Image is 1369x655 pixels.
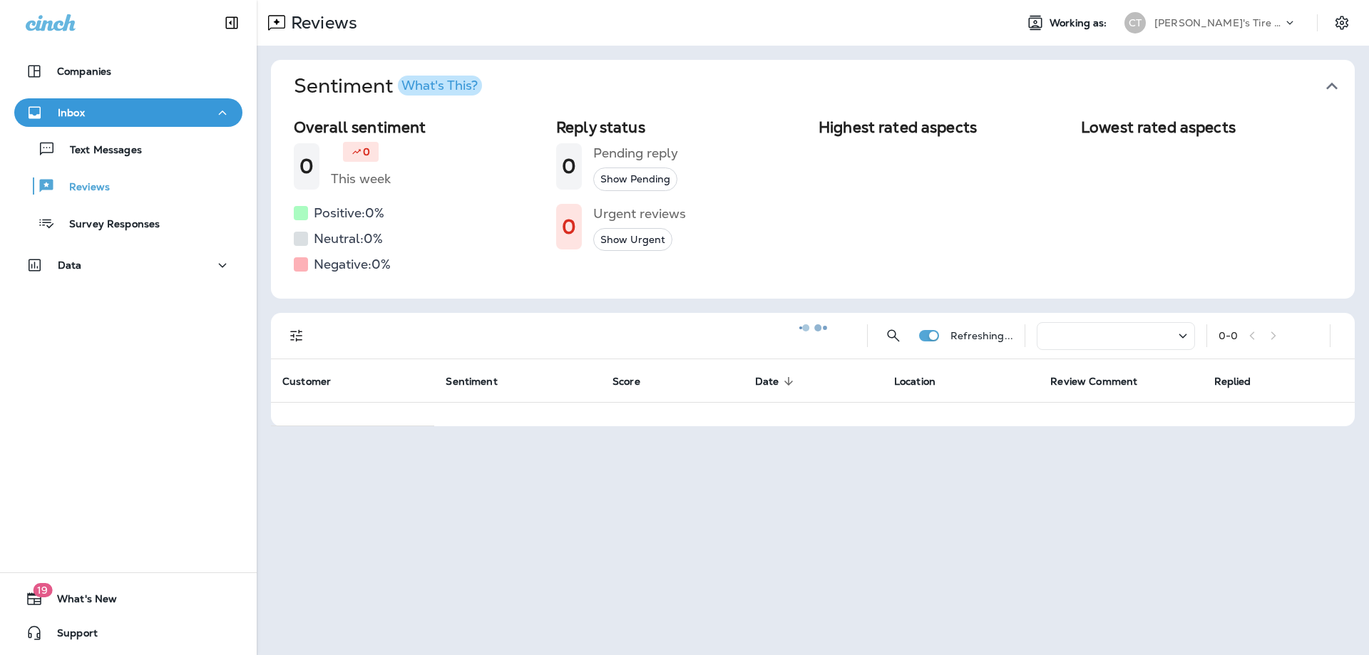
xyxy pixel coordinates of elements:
button: Inbox [14,98,242,127]
button: Collapse Sidebar [212,9,252,37]
p: Inbox [58,107,85,118]
button: Reviews [14,171,242,201]
button: 19What's New [14,584,242,613]
p: Data [58,259,82,271]
span: Support [43,627,98,644]
p: Text Messages [56,144,142,158]
span: What's New [43,593,117,610]
button: Companies [14,57,242,86]
button: Support [14,619,242,647]
p: Survey Responses [55,218,160,232]
button: Data [14,251,242,279]
span: 19 [33,583,52,597]
button: Survey Responses [14,208,242,238]
p: Companies [57,66,111,77]
button: Text Messages [14,134,242,164]
p: Reviews [55,181,110,195]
